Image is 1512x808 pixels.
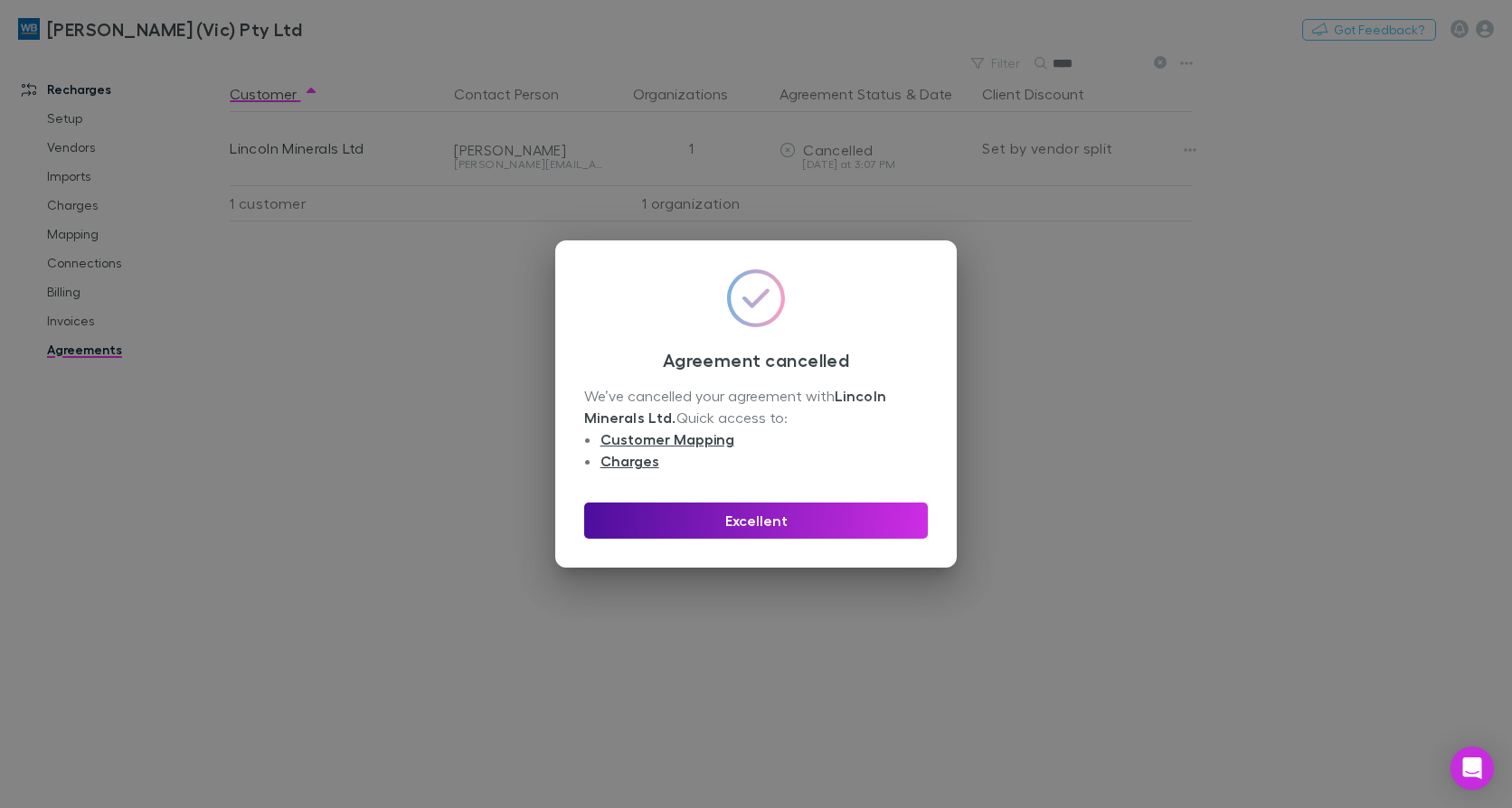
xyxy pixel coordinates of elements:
[584,385,928,474] div: We’ve cancelled your agreement with Quick access to:
[727,269,785,327] img: GradientCheckmarkIcon.svg
[584,503,928,539] button: Excellent
[600,452,659,470] a: Charges
[600,430,734,448] a: Customer Mapping
[584,349,928,371] h3: Agreement cancelled
[1451,747,1494,790] div: Open Intercom Messenger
